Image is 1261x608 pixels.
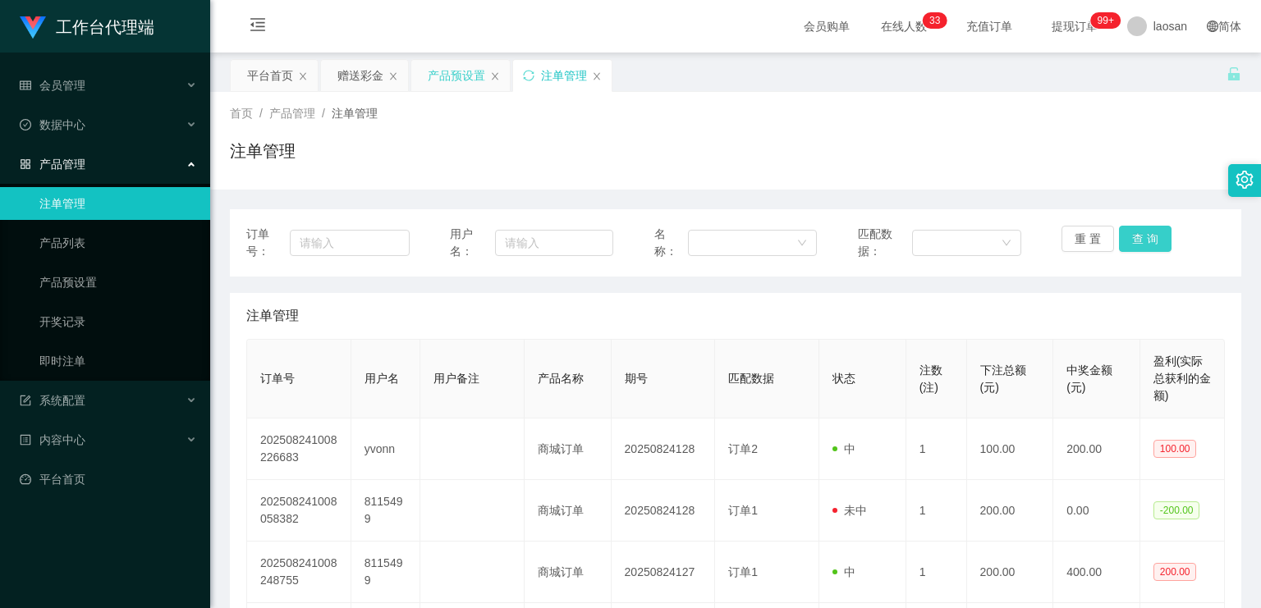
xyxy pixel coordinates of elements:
button: 查 询 [1119,226,1172,252]
span: 订单1 [728,504,758,517]
span: 充值订单 [958,21,1020,32]
i: 图标: setting [1236,171,1254,189]
span: 首页 [230,107,253,120]
td: 1 [906,480,967,542]
td: 202508241008226683 [247,418,351,480]
input: 请输入 [495,230,613,256]
h1: 注单管理 [230,139,296,163]
td: 商城订单 [525,418,612,480]
i: 图标: global [1207,21,1218,32]
span: -200.00 [1153,501,1200,519]
i: 图标: unlock [1227,66,1241,81]
img: logo.9652507e.png [20,16,46,39]
a: 开奖记录 [39,305,197,338]
span: 产品管理 [269,107,315,120]
div: 注单管理 [541,60,587,91]
p: 3 [929,12,935,29]
a: 产品列表 [39,226,197,259]
span: 期号 [625,372,648,385]
i: 图标: close [298,71,308,81]
span: 订单号 [260,372,295,385]
div: 产品预设置 [428,60,485,91]
td: 8115499 [351,542,420,603]
td: 1 [906,418,967,480]
span: 名称： [654,226,689,260]
sup: 33 [923,12,947,29]
span: 订单号： [246,226,290,260]
span: 用户名： [450,226,495,260]
td: 20250824128 [612,480,716,542]
span: 100.00 [1153,440,1197,458]
span: 数据中心 [20,118,85,131]
td: 200.00 [1053,418,1140,480]
a: 产品预设置 [39,266,197,299]
span: 产品名称 [538,372,584,385]
span: 匹配数据 [728,372,774,385]
span: 中奖金额(元) [1066,363,1112,394]
i: 图标: table [20,80,31,91]
td: 20250824128 [612,418,716,480]
span: 中 [832,565,855,578]
a: 即时注单 [39,345,197,377]
td: 400.00 [1053,542,1140,603]
td: 200.00 [967,542,1054,603]
i: 图标: down [1002,238,1011,249]
p: 3 [935,12,941,29]
span: 订单2 [728,442,758,455]
i: 图标: close [490,71,500,81]
i: 图标: check-circle-o [20,119,31,130]
i: 图标: close [388,71,398,81]
i: 图标: profile [20,434,31,446]
td: 0.00 [1053,480,1140,542]
td: 202508241008248755 [247,542,351,603]
a: 图标: dashboard平台首页 [20,463,197,496]
span: 匹配数据： [858,226,913,260]
span: 200.00 [1153,563,1197,581]
td: 商城订单 [525,480,612,542]
span: 产品管理 [20,158,85,171]
span: / [259,107,263,120]
td: 202508241008058382 [247,480,351,542]
td: 1 [906,542,967,603]
span: 未中 [832,504,867,517]
i: 图标: down [797,238,807,249]
div: 平台首页 [247,60,293,91]
td: yvonn [351,418,420,480]
td: 8115499 [351,480,420,542]
i: 图标: sync [523,70,534,81]
td: 20250824127 [612,542,716,603]
td: 商城订单 [525,542,612,603]
i: 图标: form [20,395,31,406]
span: 在线人数 [873,21,935,32]
i: 图标: close [592,71,602,81]
span: 会员管理 [20,79,85,92]
button: 重 置 [1062,226,1114,252]
a: 工作台代理端 [20,20,154,33]
i: 图标: appstore-o [20,158,31,170]
td: 200.00 [967,480,1054,542]
span: 注数(注) [919,363,942,394]
span: 注单管理 [332,107,378,120]
span: 注单管理 [246,306,299,326]
i: 图标: menu-fold [230,1,286,53]
span: 下注总额(元) [980,363,1026,394]
span: 状态 [832,372,855,385]
input: 请输入 [290,230,409,256]
span: 订单1 [728,565,758,578]
sup: 962 [1091,12,1121,29]
span: 中 [832,442,855,455]
span: 用户名 [365,372,399,385]
h1: 工作台代理端 [56,1,154,53]
span: 系统配置 [20,394,85,407]
div: 赠送彩金 [337,60,383,91]
span: / [322,107,325,120]
td: 100.00 [967,418,1054,480]
span: 盈利(实际总获利的金额) [1153,354,1211,402]
span: 提现订单 [1043,21,1106,32]
span: 内容中心 [20,433,85,446]
span: 用户备注 [433,372,479,385]
a: 注单管理 [39,187,197,220]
